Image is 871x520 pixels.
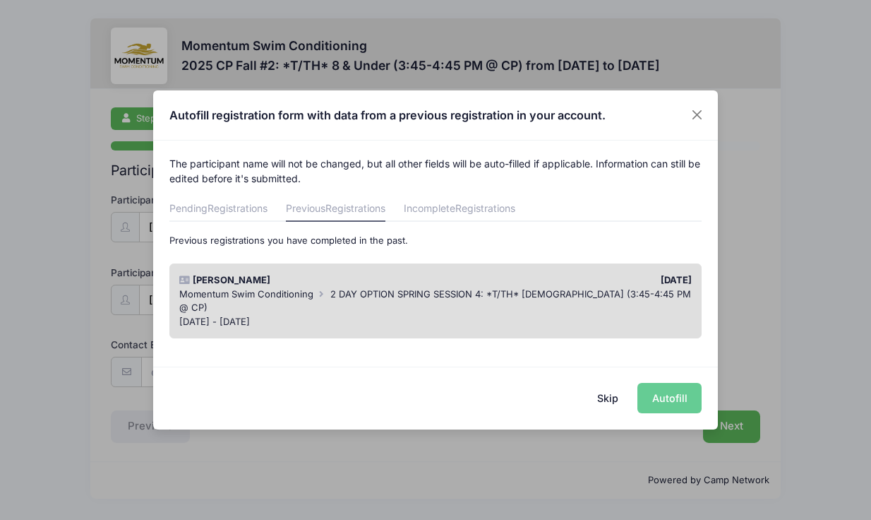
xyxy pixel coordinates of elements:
h4: Autofill registration form with data from a previous registration in your account. [169,107,606,124]
span: 2 DAY OPTION SPRING SESSION 4: *T/TH* [DEMOGRAPHIC_DATA] (3:45-4:45 PM @ CP) [179,288,691,314]
div: [DATE] - [DATE] [179,315,692,329]
a: Pending [169,196,268,222]
div: [PERSON_NAME] [172,273,435,288]
span: Registrations [208,202,268,214]
div: [DATE] [435,273,699,288]
p: The participant name will not be changed, but all other fields will be auto-filled if applicable.... [169,156,702,186]
a: Previous [286,196,385,222]
span: Registrations [455,202,515,214]
span: Momentum Swim Conditioning [179,288,313,300]
a: Incomplete [404,196,515,222]
button: Close [685,102,710,128]
p: Previous registrations you have completed in the past. [169,234,702,248]
button: Skip [583,383,633,413]
span: Registrations [325,202,385,214]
